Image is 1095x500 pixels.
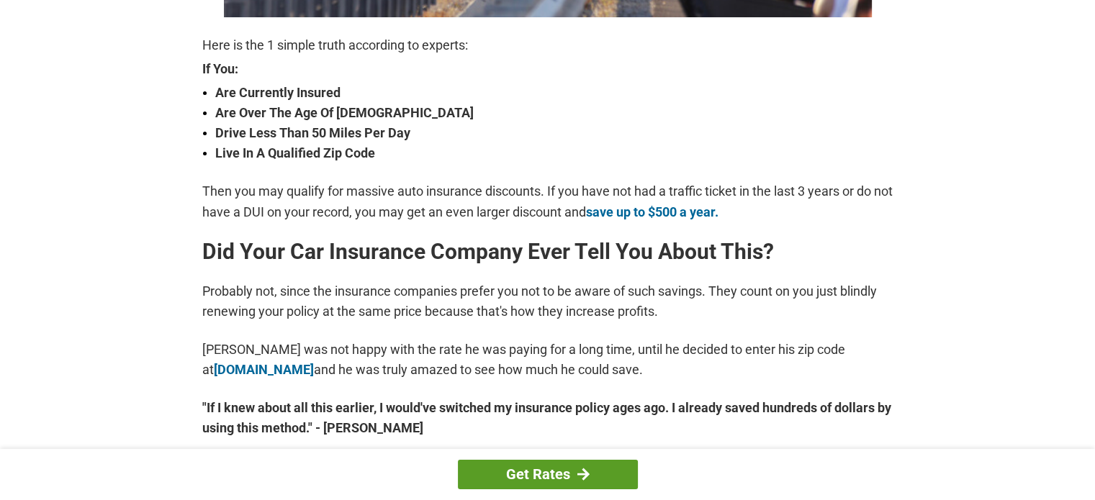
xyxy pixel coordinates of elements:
[202,240,893,263] h2: Did Your Car Insurance Company Ever Tell You About This?
[202,63,893,76] strong: If You:
[202,181,893,222] p: Then you may qualify for massive auto insurance discounts. If you have not had a traffic ticket i...
[215,103,893,123] strong: Are Over The Age Of [DEMOGRAPHIC_DATA]
[458,460,638,489] a: Get Rates
[202,281,893,322] p: Probably not, since the insurance companies prefer you not to be aware of such savings. They coun...
[214,362,314,377] a: [DOMAIN_NAME]
[215,143,893,163] strong: Live In A Qualified Zip Code
[586,204,718,219] a: save up to $500 a year.
[202,398,893,438] strong: "If I knew about all this earlier, I would've switched my insurance policy ages ago. I already sa...
[202,340,893,380] p: [PERSON_NAME] was not happy with the rate he was paying for a long time, until he decided to ente...
[215,83,893,103] strong: Are Currently Insured
[215,123,893,143] strong: Drive Less Than 50 Miles Per Day
[202,35,893,55] p: Here is the 1 simple truth according to experts:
